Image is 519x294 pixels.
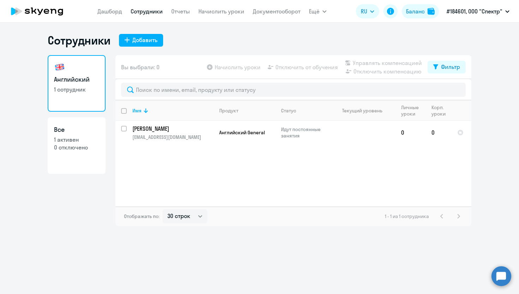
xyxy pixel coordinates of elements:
div: Баланс [406,7,425,16]
p: [PERSON_NAME] [132,125,212,133]
p: 1 активен [54,136,99,143]
div: Добавить [132,36,157,44]
td: 0 [426,121,452,144]
p: 1 сотрудник [54,86,99,93]
div: Личные уроки [401,104,425,117]
button: Ещё [309,4,327,18]
div: Текущий уровень [335,107,395,114]
a: Все1 активен0 отключено [48,117,106,174]
div: Текущий уровень [342,107,382,114]
div: Продукт [219,107,238,114]
div: Корп. уроки [431,104,447,117]
div: Корп. уроки [431,104,451,117]
span: RU [361,7,367,16]
img: english [54,61,65,73]
td: 0 [395,121,426,144]
span: 1 - 1 из 1 сотрудника [385,213,429,219]
a: Сотрудники [131,8,163,15]
button: Балансbalance [402,4,439,18]
a: Отчеты [171,8,190,15]
h1: Сотрудники [48,33,111,47]
h3: Все [54,125,99,134]
img: balance [428,8,435,15]
p: 0 отключено [54,143,99,151]
div: Имя [132,107,213,114]
p: #184601, ООО "Спектр" [447,7,502,16]
div: Личные уроки [401,104,421,117]
a: Начислить уроки [198,8,244,15]
button: Фильтр [428,61,466,73]
input: Поиск по имени, email, продукту или статусу [121,83,466,97]
h3: Английский [54,75,99,84]
button: Добавить [119,34,163,47]
button: #184601, ООО "Спектр" [443,3,513,20]
button: RU [356,4,379,18]
div: Фильтр [441,63,460,71]
div: Статус [281,107,296,114]
a: [PERSON_NAME] [132,125,213,133]
span: Отображать по: [124,213,160,219]
span: Вы выбрали: 0 [121,63,160,71]
div: Продукт [219,107,275,114]
a: Английский1 сотрудник [48,55,106,112]
p: [EMAIL_ADDRESS][DOMAIN_NAME] [132,134,213,140]
div: Статус [281,107,329,114]
p: Идут постоянные занятия [281,126,329,139]
span: Ещё [309,7,320,16]
div: Имя [132,107,142,114]
a: Документооборот [253,8,300,15]
a: Дашборд [97,8,122,15]
span: Английский General [219,129,265,136]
